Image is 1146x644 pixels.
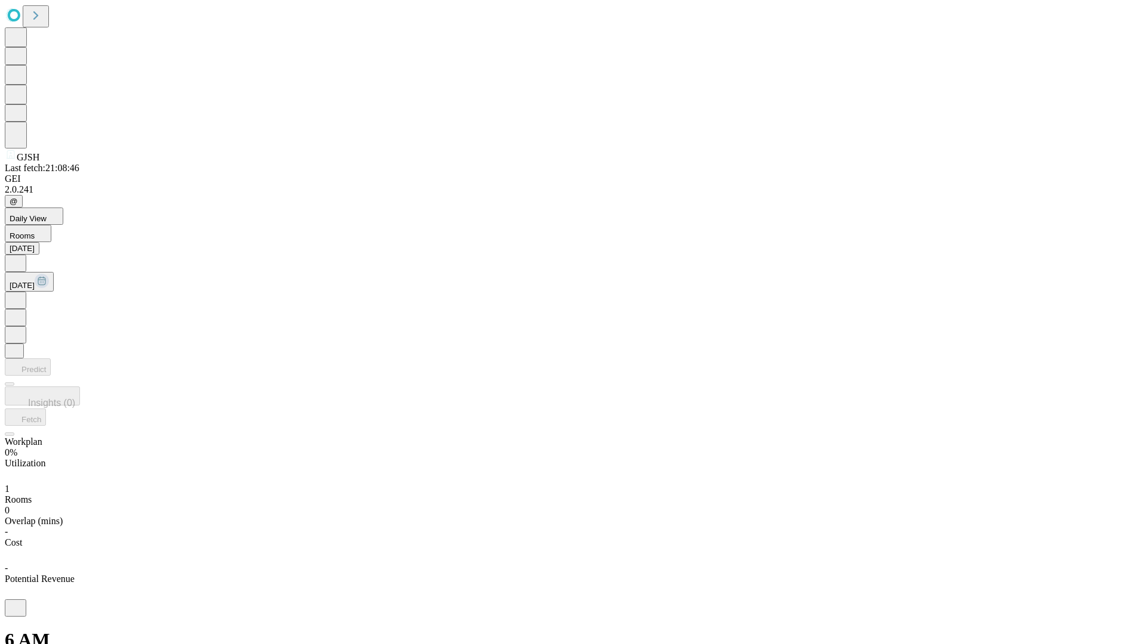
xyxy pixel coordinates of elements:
button: Predict [5,358,51,376]
button: Daily View [5,208,63,225]
span: Last fetch: 21:08:46 [5,163,79,173]
span: 1 [5,484,10,494]
span: Utilization [5,458,45,468]
span: Rooms [10,231,35,240]
span: GJSH [17,152,39,162]
div: 2.0.241 [5,184,1141,195]
button: Fetch [5,408,46,426]
span: Overlap (mins) [5,516,63,526]
span: [DATE] [10,281,35,290]
span: 0% [5,447,17,457]
span: Insights (0) [28,398,75,408]
span: Daily View [10,214,47,223]
button: Insights (0) [5,386,80,405]
button: @ [5,195,23,208]
span: @ [10,197,18,206]
button: [DATE] [5,242,39,255]
span: Cost [5,537,22,547]
span: 0 [5,505,10,515]
span: - [5,527,8,537]
span: Workplan [5,436,42,447]
button: Rooms [5,225,51,242]
div: GEI [5,174,1141,184]
span: Rooms [5,494,32,504]
span: - [5,563,8,573]
span: Potential Revenue [5,574,75,584]
button: [DATE] [5,272,54,292]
